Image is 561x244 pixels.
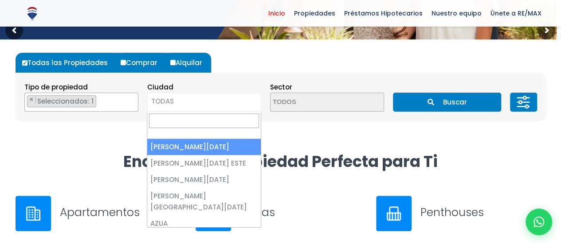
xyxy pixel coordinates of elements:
h3: Apartamentos [60,205,185,220]
span: Préstamos Hipotecarios [340,7,427,20]
a: Apartamentos [16,196,185,231]
li: [PERSON_NAME][GEOGRAPHIC_DATA][DATE] [147,188,260,215]
h3: Casas [240,205,365,220]
input: Alquilar [170,60,176,65]
a: Penthouses [376,196,546,231]
a: Casas [196,196,365,231]
span: Inicio [264,7,290,20]
span: TODAS [151,97,174,106]
input: Comprar [121,60,126,65]
li: [PERSON_NAME][DATE] ESTE [147,155,260,171]
button: Buscar [393,93,501,112]
li: CASA [27,95,96,107]
h3: Penthouses [420,205,546,220]
label: Todas las Propiedades [20,53,117,73]
span: Nuestro equipo [427,7,486,20]
img: Logo de REMAX [24,6,40,21]
span: Ciudad [147,82,173,92]
li: [PERSON_NAME][DATE] [147,171,260,188]
span: × [29,96,34,104]
textarea: Search [271,93,357,112]
span: × [129,96,133,104]
span: Propiedades [290,7,340,20]
span: Sector [270,82,292,92]
span: Seleccionados: 1 [36,97,96,106]
button: Remove all items [128,95,133,104]
span: TODAS [147,93,261,112]
input: Todas las Propiedades [22,60,27,66]
label: Comprar [118,53,166,73]
span: Únete a RE/MAX [486,7,546,20]
li: AZUA [147,215,260,232]
input: Search [149,113,259,128]
strong: Encuentra la Propiedad Perfecta para Ti [123,151,438,172]
button: Remove item [27,96,36,104]
span: TODAS [148,95,261,108]
li: [PERSON_NAME][DATE] [147,139,260,155]
label: Alquilar [168,53,211,73]
span: Tipo de propiedad [24,82,88,92]
textarea: Search [25,93,30,112]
